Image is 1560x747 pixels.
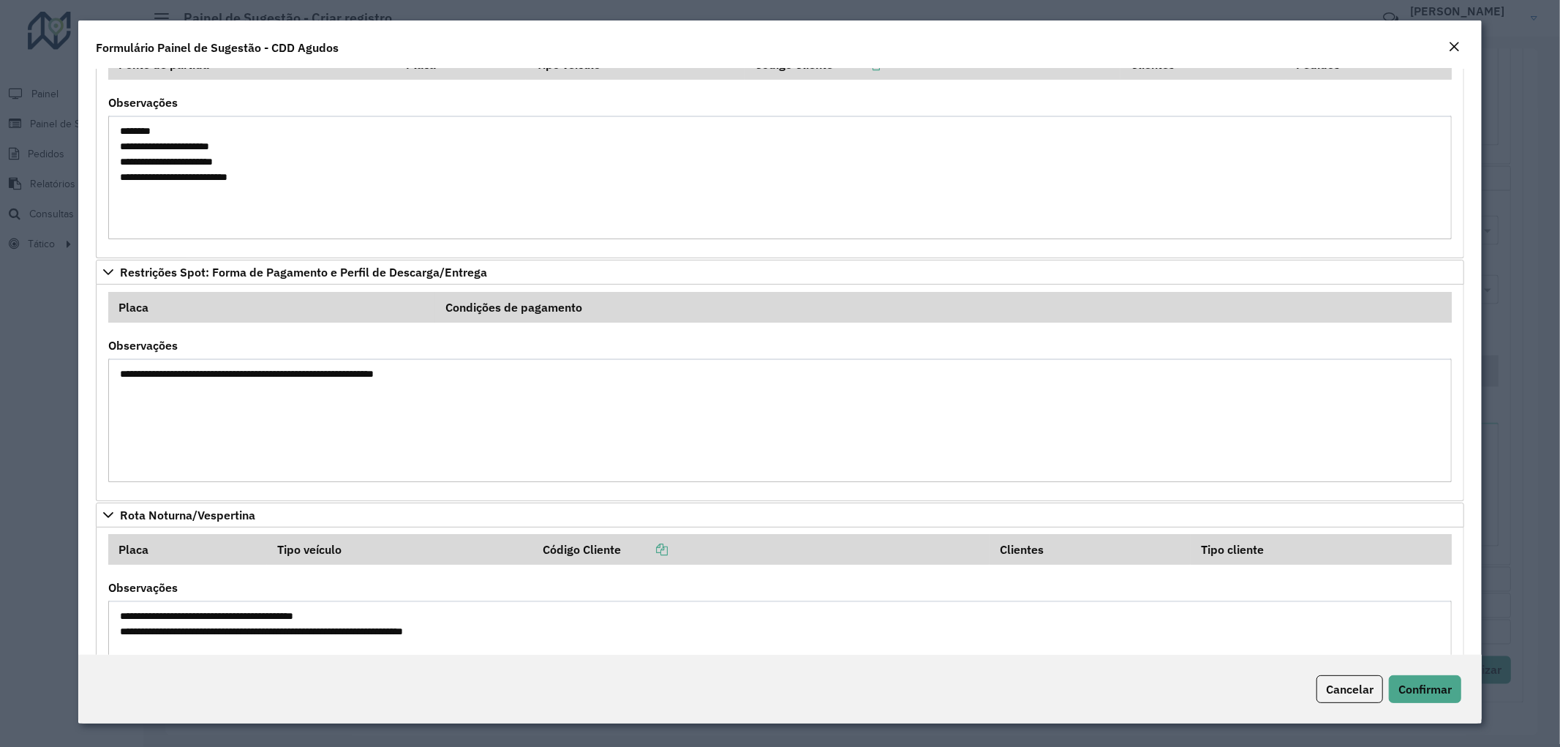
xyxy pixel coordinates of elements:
[96,42,1465,259] div: Cliente para Multi-CDD/Internalização
[1326,682,1374,697] span: Cancelar
[1191,534,1452,565] th: Tipo cliente
[108,337,178,354] label: Observações
[1389,675,1461,703] button: Confirmar
[120,266,487,278] span: Restrições Spot: Forma de Pagamento e Perfil de Descarga/Entrega
[96,285,1465,501] div: Restrições Spot: Forma de Pagamento e Perfil de Descarga/Entrega
[1316,675,1383,703] button: Cancelar
[108,292,435,323] th: Placa
[96,528,1465,744] div: Rota Noturna/Vespertina
[435,292,1452,323] th: Condições de pagamento
[96,39,339,56] h4: Formulário Painel de Sugestão - CDD Agudos
[621,542,668,557] a: Copiar
[532,534,990,565] th: Código Cliente
[1448,41,1460,53] em: Fechar
[108,579,178,596] label: Observações
[1444,38,1464,57] button: Close
[96,260,1465,285] a: Restrições Spot: Forma de Pagamento e Perfil de Descarga/Entrega
[990,534,1191,565] th: Clientes
[267,534,532,565] th: Tipo veículo
[1398,682,1452,697] span: Confirmar
[108,534,267,565] th: Placa
[96,503,1465,528] a: Rota Noturna/Vespertina
[120,509,255,521] span: Rota Noturna/Vespertina
[108,94,178,111] label: Observações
